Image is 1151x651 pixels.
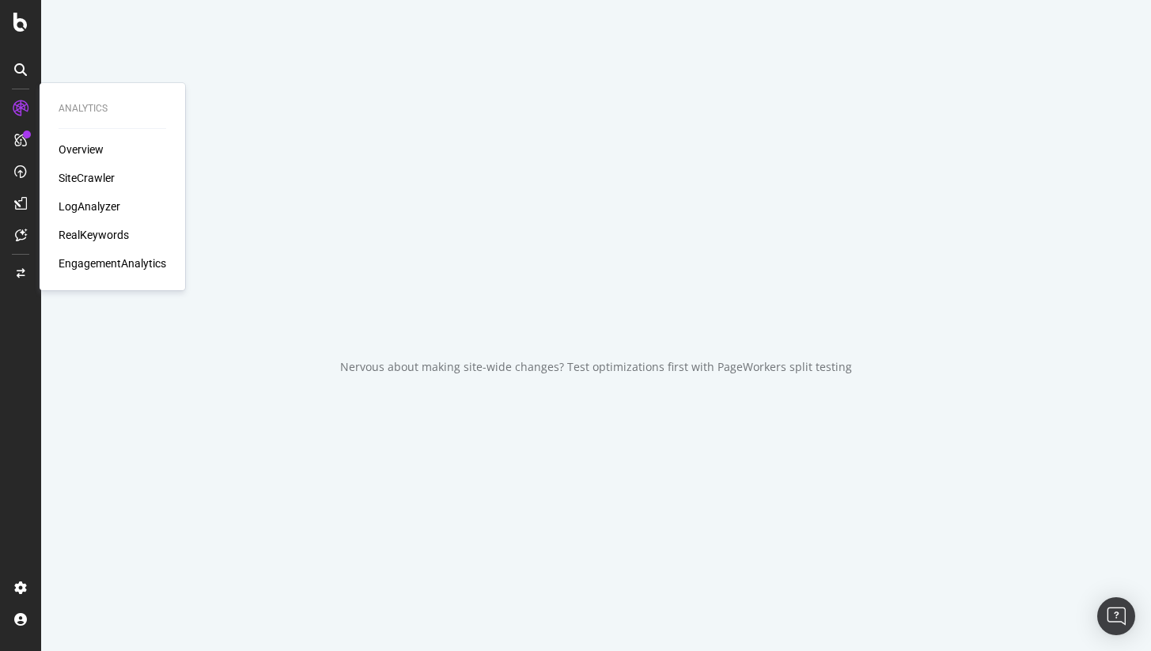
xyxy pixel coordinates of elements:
[59,227,129,243] a: RealKeywords
[59,102,166,115] div: Analytics
[59,199,120,214] a: LogAnalyzer
[59,255,166,271] a: EngagementAnalytics
[59,142,104,157] a: Overview
[540,277,653,334] div: animation
[340,359,852,375] div: Nervous about making site-wide changes? Test optimizations first with PageWorkers split testing
[59,170,115,186] a: SiteCrawler
[1097,597,1135,635] div: Open Intercom Messenger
